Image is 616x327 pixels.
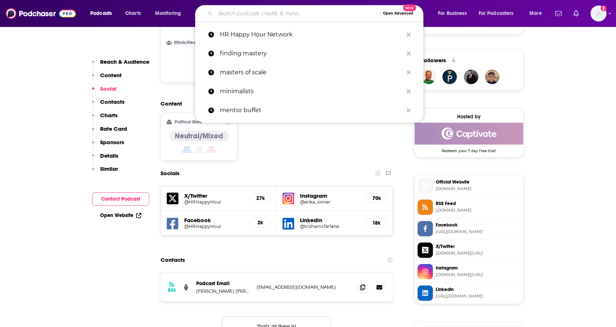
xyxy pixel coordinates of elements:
[552,7,565,20] a: Show notifications dropdown
[300,192,360,199] h5: Instagram
[436,229,520,235] span: https://www.facebook.com/HRHappyHour
[436,200,520,207] span: RSS Feed
[283,193,294,204] img: iconImage
[100,58,149,65] p: Reach & Audience
[380,9,416,18] button: Open AdvancedNew
[121,8,145,19] a: Charts
[257,284,351,290] p: [EMAIL_ADDRESS][DOMAIN_NAME]
[184,217,244,224] h5: Facebook
[195,44,423,63] a: finding mastery
[92,165,118,179] button: Similar
[100,72,122,79] p: Content
[436,272,520,277] span: instagram.com/erika_sinner
[100,165,118,172] p: Similar
[100,125,127,132] p: Rate Card
[256,220,264,226] h5: 2k
[220,25,403,44] p: HR Happy Hour Network
[529,8,542,19] span: More
[570,7,582,20] a: Show notifications dropdown
[92,125,127,139] button: Rate Card
[100,98,125,105] p: Contacts
[418,285,520,301] a: Linkedin[URL][DOMAIN_NAME]
[415,114,523,120] div: Hosted by
[442,70,457,84] a: buildingculture
[479,8,514,19] span: For Podcasters
[372,220,380,226] h5: 18k
[6,7,76,20] img: Podchaser - Follow, Share and Rate Podcasts
[421,70,436,84] img: Scott_Nichols_
[452,57,455,64] div: 4
[100,139,124,146] p: Sponsors
[300,217,360,224] h5: LinkedIn
[202,5,430,22] div: Search podcasts, credits, & more...
[220,44,403,63] p: finding mastery
[195,63,423,82] a: masters of scale
[421,57,446,64] span: Followers
[92,85,117,99] button: Social
[100,152,118,159] p: Details
[436,286,520,293] span: Linkedin
[418,178,520,193] a: Official Website[DOMAIN_NAME]
[433,8,476,19] button: open menu
[300,224,360,229] a: @trishamcfarlane
[436,222,520,228] span: Facebook
[474,8,524,19] button: open menu
[184,192,244,199] h5: X/Twitter
[90,8,112,19] span: Podcasts
[256,195,264,201] h5: 27k
[175,119,202,125] h2: Political Skew
[92,112,118,125] button: Charts
[438,8,467,19] span: For Business
[92,58,149,72] button: Reach & Audience
[150,8,190,19] button: open menu
[436,251,520,256] span: twitter.com/HRHappyHour
[155,8,181,19] span: Monitoring
[161,253,185,267] h2: Contacts
[92,98,125,112] button: Contacts
[485,70,499,84] a: Arthos
[220,63,403,82] p: masters of scale
[195,25,423,44] a: HR Happy Hour Network
[383,12,413,15] span: Open Advanced
[161,100,387,107] h2: Content
[125,8,141,19] span: Charts
[436,208,520,213] span: feeds.captivate.fm
[601,5,607,11] svg: Add a profile image
[167,63,387,76] button: Show More
[415,145,523,153] span: Redeem your 7 day free trial!
[418,243,520,258] a: X/Twitter[DOMAIN_NAME][URL]
[167,40,209,45] h3: Ethnicities
[220,82,403,101] p: minimalists
[403,4,416,11] span: New
[184,199,244,205] a: @HRHappyHour
[100,212,141,218] a: Open Website
[196,288,251,294] p: [PERSON_NAME] [PERSON_NAME]
[464,70,478,84] img: JohirMia
[168,287,176,293] h3: RSS
[175,131,223,141] h4: Neutral/Mixed
[215,8,380,19] input: Search podcasts, credits, & more...
[418,264,520,279] a: Instagram[DOMAIN_NAME][URL]
[415,123,523,145] img: Captivate Deal: Redeem your 7 day free trial!
[161,166,179,180] h2: Socials
[436,186,520,192] span: blogtalkradio.com
[418,221,520,236] a: Facebook[URL][DOMAIN_NAME]
[591,5,607,21] img: User Profile
[92,192,149,206] button: Contact Podcast
[92,139,124,152] button: Sponsors
[300,199,360,205] a: @erika_sinner
[195,82,423,101] a: minimalists
[220,101,403,120] p: mentor buffet
[418,200,520,215] a: RSS Feed[DOMAIN_NAME]
[195,101,423,120] a: mentor buffet
[436,293,520,299] span: https://www.linkedin.com/in/trishamcfarlane
[92,72,122,85] button: Content
[591,5,607,21] button: Show profile menu
[100,85,117,92] p: Social
[100,112,118,119] p: Charts
[372,195,380,201] h5: 70k
[436,243,520,250] span: X/Twitter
